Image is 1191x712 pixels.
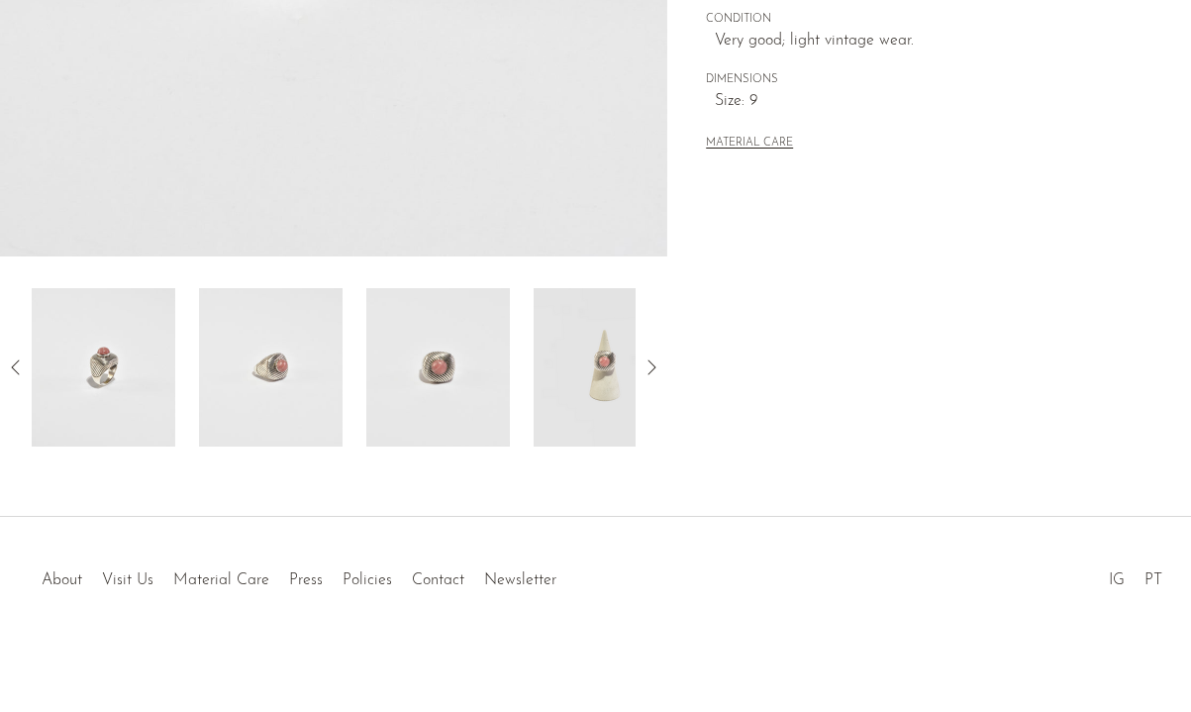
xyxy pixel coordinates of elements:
img: Ribbed Rose Quartz Ring [199,288,343,447]
a: Press [289,572,323,588]
button: MATERIAL CARE [706,137,793,152]
ul: Quick links [32,557,566,594]
a: IG [1109,572,1125,588]
a: Contact [412,572,464,588]
a: Material Care [173,572,269,588]
a: Visit Us [102,572,153,588]
span: CONDITION [706,11,1151,29]
a: PT [1144,572,1162,588]
span: Very good; light vintage wear. [715,29,1151,54]
a: About [42,572,82,588]
ul: Social Medias [1099,557,1172,594]
img: Ribbed Rose Quartz Ring [534,288,677,447]
span: Size: 9 [715,89,1151,115]
a: Policies [343,572,392,588]
span: DIMENSIONS [706,71,1151,89]
img: Ribbed Rose Quartz Ring [32,288,175,447]
img: Ribbed Rose Quartz Ring [366,288,510,447]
